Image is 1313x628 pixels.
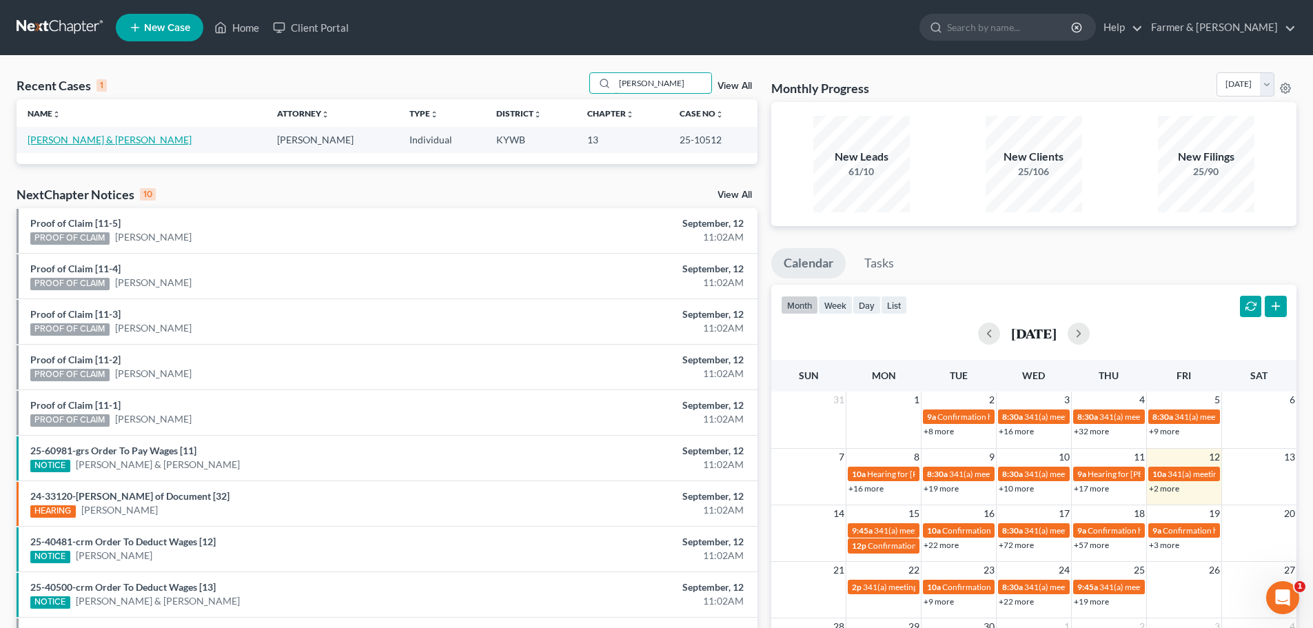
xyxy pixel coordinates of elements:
a: [PERSON_NAME] & [PERSON_NAME] [28,134,192,145]
span: 27 [1283,562,1296,578]
a: View All [717,190,752,200]
h3: Monthly Progress [771,80,869,97]
div: September, 12 [515,216,744,230]
a: Nameunfold_more [28,108,61,119]
div: PROOF OF CLAIM [30,232,110,245]
iframe: Intercom live chat [1266,581,1299,614]
div: PROOF OF CLAIM [30,369,110,381]
a: Home [207,15,266,40]
span: 2 [988,392,996,408]
span: Confirmation hearing for [PERSON_NAME] [937,412,1094,422]
span: 26 [1208,562,1221,578]
span: Confirmation hearing for [PERSON_NAME] [1088,525,1244,536]
input: Search by name... [947,14,1073,40]
div: 10 [140,188,156,201]
span: 12 [1208,449,1221,465]
span: 10a [852,469,866,479]
a: +72 more [999,540,1034,550]
a: +19 more [924,483,959,494]
span: 25 [1132,562,1146,578]
div: HEARING [30,505,76,518]
td: Individual [398,127,485,152]
a: Chapterunfold_more [587,108,634,119]
span: 10a [1152,469,1166,479]
a: Proof of Claim [11-3] [30,308,121,320]
div: NextChapter Notices [17,186,156,203]
a: [PERSON_NAME] [76,549,152,563]
span: 23 [982,562,996,578]
span: Wed [1022,369,1045,381]
i: unfold_more [626,110,634,119]
span: 7 [837,449,846,465]
div: New Leads [813,149,910,165]
span: 341(a) meeting for [PERSON_NAME] [1024,582,1157,592]
span: 10 [1057,449,1071,465]
a: +3 more [1149,540,1179,550]
span: 8:30a [1002,469,1023,479]
span: 8:30a [1002,582,1023,592]
span: Thu [1099,369,1119,381]
div: 11:02AM [515,367,744,381]
span: Confirmation hearing for [PERSON_NAME] [942,582,1099,592]
div: 11:02AM [515,549,744,563]
span: Sun [799,369,819,381]
div: September, 12 [515,307,744,321]
span: 10a [927,525,941,536]
a: +8 more [924,426,954,436]
a: +2 more [1149,483,1179,494]
span: 12p [852,540,866,551]
span: 21 [832,562,846,578]
button: day [853,296,881,314]
span: 341(a) meeting for [PERSON_NAME] [1024,412,1157,422]
td: 25-10512 [669,127,757,152]
span: Fri [1177,369,1191,381]
div: September, 12 [515,580,744,594]
td: KYWB [485,127,576,152]
span: 6 [1288,392,1296,408]
a: [PERSON_NAME] [115,230,192,244]
a: +19 more [1074,596,1109,607]
span: Tue [950,369,968,381]
div: September, 12 [515,535,744,549]
a: Attorneyunfold_more [277,108,329,119]
div: September, 12 [515,489,744,503]
span: 8:30a [1002,525,1023,536]
span: 8:30a [1152,412,1173,422]
a: Typeunfold_more [409,108,438,119]
span: Mon [872,369,896,381]
span: 24 [1057,562,1071,578]
a: Farmer & [PERSON_NAME] [1144,15,1296,40]
span: 1 [1294,581,1305,592]
span: 11 [1132,449,1146,465]
div: 25/106 [986,165,1082,179]
div: NOTICE [30,551,70,563]
button: week [818,296,853,314]
button: list [881,296,907,314]
span: 18 [1132,505,1146,522]
a: +17 more [1074,483,1109,494]
span: New Case [144,23,190,33]
div: 1 [96,79,107,92]
div: NOTICE [30,460,70,472]
span: 16 [982,505,996,522]
span: 8 [913,449,921,465]
i: unfold_more [715,110,724,119]
span: 341(a) meeting for [PERSON_NAME] [1099,412,1232,422]
td: 13 [576,127,669,152]
a: Proof of Claim [11-1] [30,399,121,411]
div: New Clients [986,149,1082,165]
a: Proof of Claim [11-5] [30,217,121,229]
span: 19 [1208,505,1221,522]
a: [PERSON_NAME] [115,367,192,381]
a: +57 more [1074,540,1109,550]
h2: [DATE] [1011,326,1057,341]
span: 8:30a [1077,412,1098,422]
span: 9a [927,412,936,422]
span: 341(a) meeting for [PERSON_NAME] & [PERSON_NAME] [1024,525,1230,536]
a: Help [1097,15,1143,40]
span: 2p [852,582,862,592]
a: [PERSON_NAME] [115,412,192,426]
div: September, 12 [515,262,744,276]
div: PROOF OF CLAIM [30,414,110,427]
span: 3 [1063,392,1071,408]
